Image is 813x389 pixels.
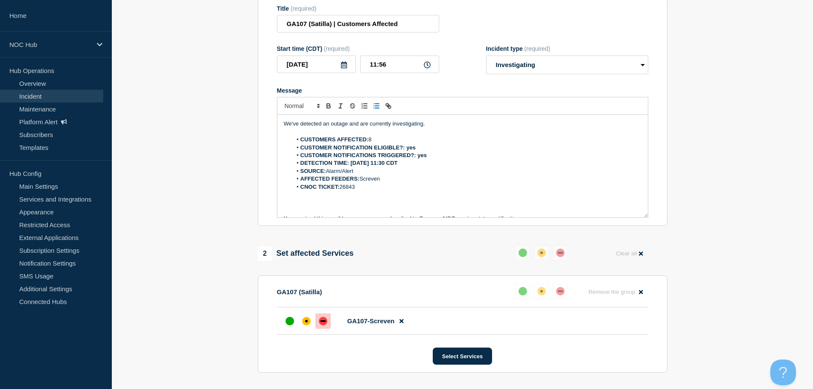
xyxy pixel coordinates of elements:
p: You received this email because you are subscribed to Conexon NOC service status notifications. [284,215,641,222]
li: Alarm/Alert [292,167,641,175]
div: Incident type [486,45,648,52]
strong: CNOC TICKET: [300,184,340,190]
div: down [319,317,327,325]
button: Select Services [433,348,492,365]
li: Screven [292,175,641,183]
button: Toggle italic text [335,101,347,111]
span: GA107-Screven [347,317,395,325]
button: affected [534,245,549,260]
input: Title [277,15,439,32]
strong: DETECTION TIME: [DATE] 11:30 CDT [300,160,398,166]
button: Toggle ordered list [358,101,370,111]
span: (required) [291,5,317,12]
button: down [553,245,568,260]
button: Clear all [611,245,648,262]
div: affected [302,317,311,325]
div: up [519,287,527,295]
strong: CUSTOMERS AFFECTED: [300,136,369,143]
button: Toggle bold text [323,101,335,111]
span: (required) [525,45,551,52]
button: down [553,284,568,299]
div: down [556,287,565,295]
div: affected [537,287,546,295]
input: YYYY-MM-DD [277,56,356,73]
div: Message [277,115,648,217]
div: down [556,249,565,257]
strong: CUSTOMER NOTIFICATION ELIGIBLE?: yes [300,144,416,151]
div: Title [277,5,439,12]
span: (required) [324,45,350,52]
select: Incident type [486,56,648,74]
div: up [286,317,294,325]
input: HH:MM [360,56,439,73]
strong: AFFECTED FEEDERS: [300,175,360,182]
strong: CUSTOMER NOTIFICATIONS TRIGGERED?: yes [300,152,427,158]
button: up [515,245,530,260]
li: 8 [292,136,641,143]
div: Start time (CDT) [277,45,439,52]
button: Toggle strikethrough text [347,101,358,111]
iframe: Help Scout Beacon - Open [770,360,796,385]
button: up [515,284,530,299]
p: NOC Hub [9,41,91,48]
button: Toggle bulleted list [370,101,382,111]
div: up [519,249,527,257]
span: Remove the group [589,289,635,295]
p: We've detected an outage and are currently investigating. [284,120,641,128]
span: 2 [258,246,272,261]
button: affected [534,284,549,299]
button: Toggle link [382,101,394,111]
li: 26843 [292,183,641,191]
div: Set affected Services [258,246,354,261]
div: affected [537,249,546,257]
div: Message [277,87,648,94]
span: Font size [281,101,323,111]
p: GA107 (Satilla) [277,288,322,295]
strong: SOURCE: [300,168,326,174]
button: Remove the group [583,284,648,300]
